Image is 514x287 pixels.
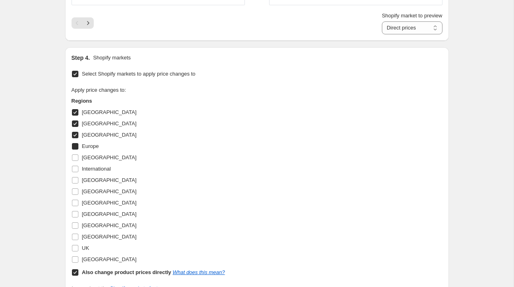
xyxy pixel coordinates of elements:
[82,256,137,262] span: [GEOGRAPHIC_DATA]
[82,222,137,228] span: [GEOGRAPHIC_DATA]
[82,166,111,172] span: International
[82,234,137,240] span: [GEOGRAPHIC_DATA]
[82,211,137,217] span: [GEOGRAPHIC_DATA]
[93,54,131,62] p: Shopify markets
[173,269,225,275] a: What does this mean?
[82,177,137,183] span: [GEOGRAPHIC_DATA]
[82,245,89,251] span: UK
[82,154,137,160] span: [GEOGRAPHIC_DATA]
[82,17,94,29] button: Next
[82,188,137,194] span: [GEOGRAPHIC_DATA]
[82,132,137,138] span: [GEOGRAPHIC_DATA]
[82,269,171,275] b: Also change product prices directly
[72,17,94,29] nav: Pagination
[82,71,196,77] span: Select Shopify markets to apply price changes to
[72,97,225,105] h3: Regions
[82,109,137,115] span: [GEOGRAPHIC_DATA]
[72,54,90,62] h2: Step 4.
[72,87,126,93] span: Apply price changes to:
[82,143,99,149] span: Europe
[82,120,137,127] span: [GEOGRAPHIC_DATA]
[82,200,137,206] span: [GEOGRAPHIC_DATA]
[382,13,442,19] span: Shopify market to preview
